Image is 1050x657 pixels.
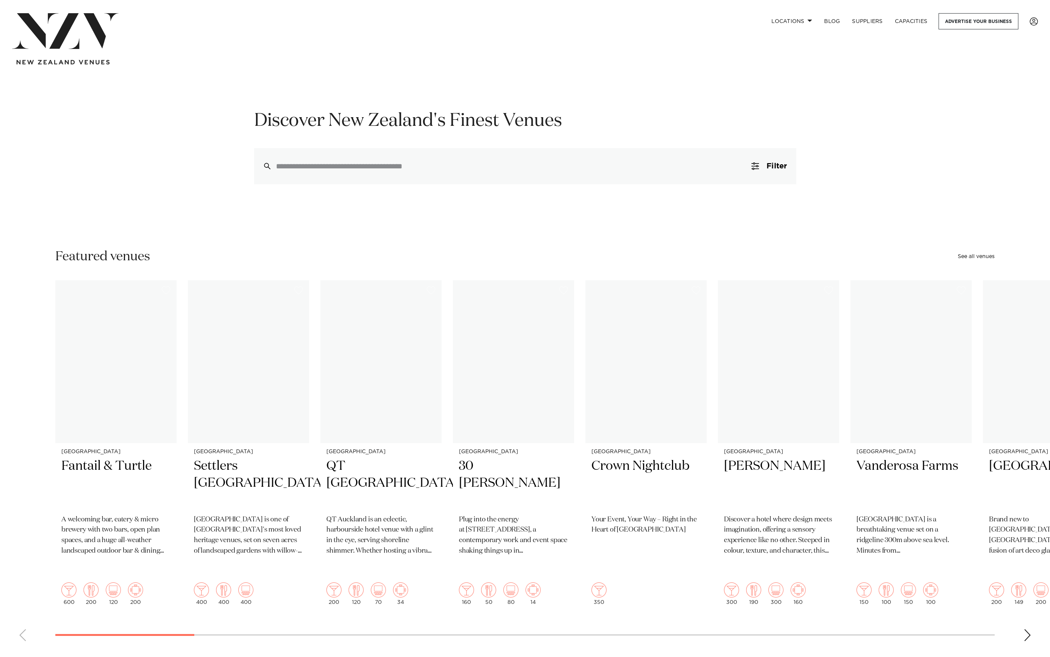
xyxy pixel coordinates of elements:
a: Locations [765,13,818,29]
div: 14 [526,582,541,605]
p: A welcoming bar, eatery & micro brewery with two bars, open plan spaces, and a huge all-weather l... [61,515,171,557]
small: [GEOGRAPHIC_DATA] [326,449,436,455]
div: 150 [901,582,916,605]
img: dining.png [216,582,231,597]
a: [GEOGRAPHIC_DATA] QT [GEOGRAPHIC_DATA] QT Auckland is an eclectic, harbourside hotel venue with a... [320,280,442,611]
div: 400 [238,582,253,605]
swiper-slide: 1 / 48 [55,280,177,611]
img: meeting.png [526,582,541,597]
div: 400 [194,582,209,605]
div: 300 [724,582,739,605]
h2: [PERSON_NAME] [724,458,833,509]
swiper-slide: 6 / 48 [718,280,839,611]
img: meeting.png [393,582,408,597]
div: 200 [128,582,143,605]
h2: QT [GEOGRAPHIC_DATA] [326,458,436,509]
div: 50 [481,582,496,605]
swiper-slide: 4 / 48 [453,280,574,611]
p: Your Event, Your Way – Right in the Heart of [GEOGRAPHIC_DATA] [591,515,701,536]
p: [GEOGRAPHIC_DATA] is a breathtaking venue set on a ridgeline 300m above sea level. Minutes from [... [856,515,966,557]
div: 120 [349,582,364,605]
img: cocktail.png [326,582,341,597]
small: [GEOGRAPHIC_DATA] [856,449,966,455]
a: BLOG [818,13,846,29]
div: 160 [791,582,806,605]
small: [GEOGRAPHIC_DATA] [61,449,171,455]
div: 200 [1033,582,1048,605]
p: Plug into the energy at [STREET_ADDRESS], a contemporary work and event space shaking things up i... [459,515,568,557]
div: 300 [768,582,783,605]
div: 80 [503,582,518,605]
div: 100 [923,582,938,605]
img: theatre.png [768,582,783,597]
a: See all venues [958,254,995,259]
small: [GEOGRAPHIC_DATA] [194,449,303,455]
img: theatre.png [1033,582,1048,597]
div: 150 [856,582,872,605]
span: Filter [767,162,787,170]
img: cocktail.png [989,582,1004,597]
h2: Crown Nightclub [591,458,701,509]
swiper-slide: 7 / 48 [850,280,972,611]
a: [GEOGRAPHIC_DATA] Crown Nightclub Your Event, Your Way – Right in the Heart of [GEOGRAPHIC_DATA] 350 [585,280,707,611]
h2: Vanderosa Farms [856,458,966,509]
img: dining.png [746,582,761,597]
img: theatre.png [901,582,916,597]
img: dining.png [481,582,496,597]
img: cocktail.png [61,582,76,597]
img: cocktail.png [591,582,607,597]
img: cocktail.png [856,582,872,597]
div: 400 [216,582,231,605]
swiper-slide: 5 / 48 [585,280,707,611]
a: SUPPLIERS [846,13,888,29]
div: 149 [1011,582,1026,605]
div: 200 [326,582,341,605]
a: [GEOGRAPHIC_DATA] 30 [PERSON_NAME] Plug into the energy at [STREET_ADDRESS], a contemporary work ... [453,280,574,611]
div: 200 [989,582,1004,605]
img: dining.png [84,582,99,597]
img: nzv-logo.png [12,13,119,49]
a: Capacities [889,13,934,29]
a: [GEOGRAPHIC_DATA] [PERSON_NAME] Discover a hotel where design meets imagination, offering a senso... [718,280,839,611]
p: [GEOGRAPHIC_DATA] is one of [GEOGRAPHIC_DATA]'s most loved heritage venues, set on seven acres of... [194,515,303,557]
button: Filter [742,148,796,184]
img: cocktail.png [194,582,209,597]
div: 190 [746,582,761,605]
div: 350 [591,582,607,605]
img: theatre.png [503,582,518,597]
h1: Discover New Zealand's Finest Venues [254,109,796,133]
a: [GEOGRAPHIC_DATA] Vanderosa Farms [GEOGRAPHIC_DATA] is a breathtaking venue set on a ridgeline 30... [850,280,972,611]
h2: Featured venues [55,248,150,265]
div: 160 [459,582,474,605]
div: 600 [61,582,76,605]
img: theatre.png [106,582,121,597]
img: meeting.png [923,582,938,597]
img: new-zealand-venues-text.png [17,60,110,65]
img: cocktail.png [724,582,739,597]
div: 120 [106,582,121,605]
div: 100 [879,582,894,605]
h2: Fantail & Turtle [61,458,171,509]
h2: Settlers [GEOGRAPHIC_DATA] [194,458,303,509]
p: QT Auckland is an eclectic, harbourside hotel venue with a glint in the eye, serving shoreline sh... [326,515,436,557]
img: meeting.png [791,582,806,597]
swiper-slide: 2 / 48 [188,280,309,611]
a: [GEOGRAPHIC_DATA] Settlers [GEOGRAPHIC_DATA] [GEOGRAPHIC_DATA] is one of [GEOGRAPHIC_DATA]'s most... [188,280,309,611]
img: cocktail.png [459,582,474,597]
div: 70 [371,582,386,605]
img: theatre.png [371,582,386,597]
img: dining.png [349,582,364,597]
p: Discover a hotel where design meets imagination, offering a sensory experience like no other. Ste... [724,515,833,557]
img: dining.png [879,582,894,597]
swiper-slide: 3 / 48 [320,280,442,611]
small: [GEOGRAPHIC_DATA] [724,449,833,455]
img: theatre.png [238,582,253,597]
a: [GEOGRAPHIC_DATA] Fantail & Turtle A welcoming bar, eatery & micro brewery with two bars, open pl... [55,280,177,611]
div: 200 [84,582,99,605]
small: [GEOGRAPHIC_DATA] [591,449,701,455]
a: Advertise your business [939,13,1018,29]
small: [GEOGRAPHIC_DATA] [459,449,568,455]
img: meeting.png [128,582,143,597]
h2: 30 [PERSON_NAME] [459,458,568,509]
div: 34 [393,582,408,605]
